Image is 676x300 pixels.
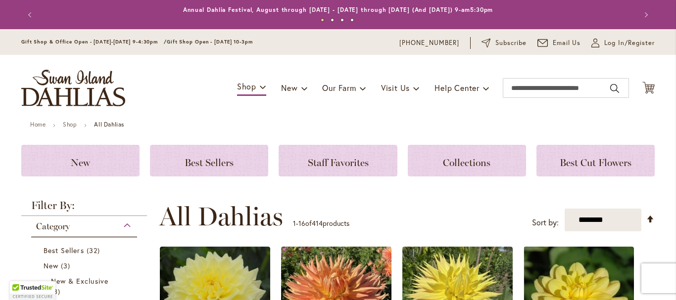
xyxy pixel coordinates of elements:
span: Gift Shop & Office Open - [DATE]-[DATE] 9-4:30pm / [21,39,167,45]
strong: Filter By: [21,200,147,216]
a: Email Us [537,38,581,48]
a: Staff Favorites [279,145,397,176]
a: Home [30,121,46,128]
span: New [71,157,90,169]
span: New [44,261,58,270]
span: 3 [61,260,73,271]
a: New [44,260,127,271]
a: Log In/Register [591,38,655,48]
label: Sort by: [532,214,559,232]
a: Subscribe [482,38,527,48]
span: Subscribe [495,38,527,48]
button: 3 of 4 [340,18,344,22]
button: 4 of 4 [350,18,354,22]
span: Shop [237,81,256,91]
span: Collections [443,157,490,169]
a: Annual Dahlia Festival, August through [DATE] - [DATE] through [DATE] (And [DATE]) 9-am5:30pm [183,6,493,13]
span: Visit Us [381,83,410,93]
button: 2 of 4 [331,18,334,22]
a: Shop [63,121,77,128]
button: 1 of 4 [321,18,324,22]
span: Best Sellers [44,246,84,255]
a: Collections [408,145,526,176]
span: 1 [293,218,296,228]
a: store logo [21,70,125,106]
span: Staff Favorites [308,157,369,169]
span: All Dahlias [159,202,283,231]
button: Previous [21,5,41,25]
span: Best Cut Flowers [560,157,631,169]
span: 3 [51,286,63,297]
span: 414 [312,218,323,228]
span: Best Sellers [185,157,234,169]
button: Next [635,5,655,25]
a: New [21,145,140,176]
a: Best Cut Flowers [536,145,655,176]
span: Email Us [553,38,581,48]
a: [PHONE_NUMBER] [399,38,459,48]
span: Our Farm [322,83,356,93]
span: 32 [87,245,102,256]
span: Help Center [435,83,480,93]
p: - of products [293,215,349,231]
a: Best Sellers [44,245,127,256]
span: New [281,83,297,93]
span: Gift Shop Open - [DATE] 10-3pm [167,39,253,45]
span: 16 [298,218,305,228]
a: New &amp; Exclusive [51,276,120,297]
a: Best Sellers [150,145,268,176]
iframe: Launch Accessibility Center [7,265,35,293]
strong: All Dahlias [94,121,124,128]
span: Log In/Register [604,38,655,48]
span: Category [36,221,70,232]
span: New & Exclusive [51,276,108,286]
